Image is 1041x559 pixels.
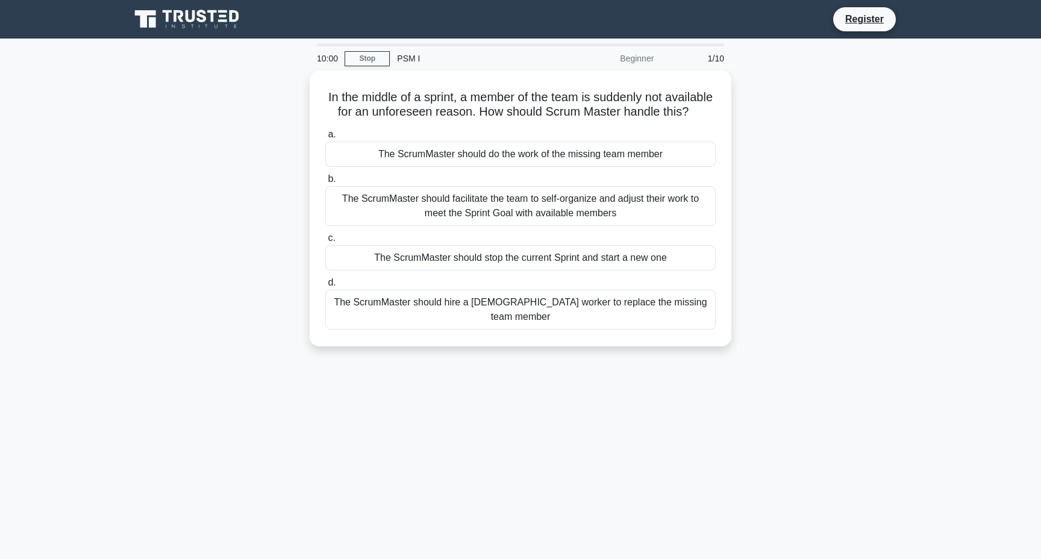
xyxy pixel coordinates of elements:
div: The ScrumMaster should do the work of the missing team member [325,142,716,167]
div: PSM I [390,46,555,70]
div: Beginner [555,46,661,70]
a: Register [838,11,891,27]
div: The ScrumMaster should facilitate the team to self-organize and adjust their work to meet the Spr... [325,186,716,226]
div: 1/10 [661,46,731,70]
a: Stop [345,51,390,66]
span: c. [328,233,335,243]
span: d. [328,277,336,287]
h5: In the middle of a sprint, a member of the team is suddenly not available for an unforeseen reaso... [324,90,717,120]
span: a. [328,129,336,139]
div: The ScrumMaster should stop the current Sprint and start a new one [325,245,716,270]
div: 10:00 [310,46,345,70]
span: b. [328,173,336,184]
div: The ScrumMaster should hire a [DEMOGRAPHIC_DATA] worker to replace the missing team member [325,290,716,329]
